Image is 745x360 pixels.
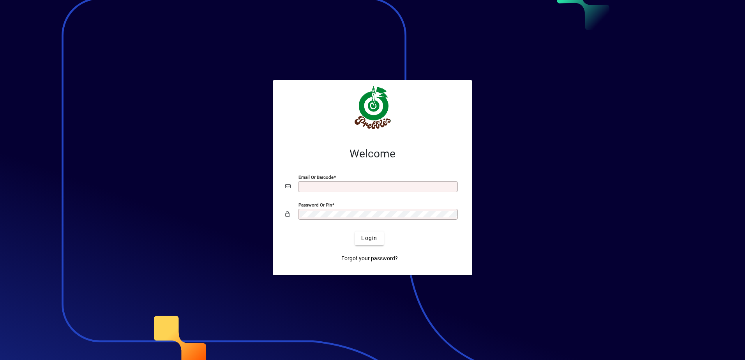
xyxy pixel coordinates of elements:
h2: Welcome [285,147,460,161]
a: Forgot your password? [338,252,401,266]
mat-label: Password or Pin [298,202,332,207]
span: Login [361,234,377,242]
mat-label: Email or Barcode [298,174,334,180]
span: Forgot your password? [341,254,398,263]
button: Login [355,231,383,245]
